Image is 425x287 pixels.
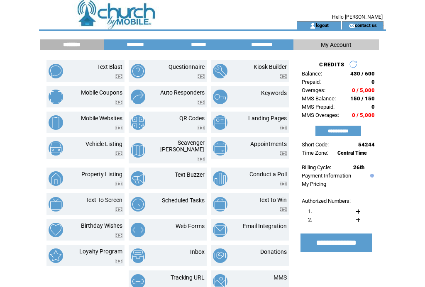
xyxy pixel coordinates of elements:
img: video.png [115,233,122,238]
img: text-blast.png [49,64,63,78]
img: birthday-wishes.png [49,223,63,237]
a: Conduct a Poll [249,171,287,178]
a: Web Forms [176,223,205,229]
img: video.png [280,151,287,156]
span: 54244 [358,141,375,148]
img: video.png [115,151,122,156]
img: help.gif [368,174,374,178]
span: MMS Overages: [302,112,339,118]
img: scavenger-hunt.png [131,143,145,158]
img: mobile-websites.png [49,115,63,130]
a: Kiosk Builder [254,63,287,70]
span: 0 [371,104,375,110]
span: Short Code: [302,141,329,148]
span: Time Zone: [302,150,328,156]
a: Email Integration [243,223,287,229]
span: 0 [371,79,375,85]
img: video.png [115,126,122,130]
span: 0 / 5,000 [352,87,375,93]
img: contact_us_icon.gif [349,22,355,29]
img: mobile-coupons.png [49,90,63,104]
img: questionnaire.png [131,64,145,78]
img: video.png [280,74,287,79]
img: account_icon.gif [310,22,316,29]
a: Mobile Websites [81,115,122,122]
img: conduct-a-poll.png [213,171,227,186]
img: vehicle-listing.png [49,141,63,156]
span: Billing Cycle: [302,164,331,170]
span: 430 / 600 [350,71,375,77]
span: 0 / 5,000 [352,112,375,118]
span: Overages: [302,87,325,93]
img: scheduled-tasks.png [131,197,145,212]
a: Mobile Coupons [81,89,122,96]
img: text-to-win.png [213,197,227,212]
img: video.png [115,259,122,263]
span: Hello [PERSON_NAME] [332,14,383,20]
span: 2. [308,216,312,223]
img: video.png [198,74,205,79]
span: 1. [308,208,312,214]
span: 26th [353,164,364,170]
img: auto-responders.png [131,90,145,104]
a: Questionnaire [169,63,205,70]
img: video.png [115,182,122,186]
span: MMS Balance: [302,95,336,102]
span: 150 / 150 [350,95,375,102]
span: My Account [321,41,352,48]
img: video.png [115,100,122,105]
a: Text To Screen [85,197,122,203]
a: MMS [274,274,287,281]
a: Appointments [250,141,287,147]
a: Inbox [190,248,205,255]
span: Prepaid: [302,79,321,85]
span: Authorized Numbers: [302,198,351,204]
img: video.png [115,74,122,79]
a: My Pricing [302,181,326,187]
img: text-to-screen.png [49,197,63,212]
img: video.png [198,157,205,161]
a: Loyalty Program [79,248,122,255]
img: video.png [115,207,122,212]
span: Central Time [337,150,367,156]
img: inbox.png [131,248,145,263]
a: Keywords [261,90,287,96]
span: Balance: [302,71,322,77]
a: Tracking URL [171,274,205,281]
a: Text Buzzer [175,171,205,178]
img: video.png [280,207,287,212]
img: email-integration.png [213,223,227,237]
img: property-listing.png [49,171,63,186]
img: keywords.png [213,90,227,104]
img: video.png [280,182,287,186]
a: Scheduled Tasks [162,197,205,204]
a: Donations [260,248,287,255]
span: MMS Prepaid: [302,104,335,110]
a: contact us [355,22,377,28]
img: text-buzzer.png [131,171,145,186]
img: video.png [280,126,287,130]
img: qr-codes.png [131,115,145,130]
a: Property Listing [81,171,122,178]
a: Payment Information [302,173,351,179]
a: Text to Win [259,197,287,203]
span: CREDITS [319,61,344,68]
a: logout [316,22,329,28]
img: kiosk-builder.png [213,64,227,78]
a: Vehicle Listing [85,141,122,147]
a: Landing Pages [248,115,287,122]
a: Birthday Wishes [81,222,122,229]
img: landing-pages.png [213,115,227,130]
a: Text Blast [97,63,122,70]
a: Auto Responders [160,89,205,96]
a: QR Codes [179,115,205,122]
img: video.png [198,100,205,105]
img: appointments.png [213,141,227,156]
img: video.png [198,126,205,130]
img: loyalty-program.png [49,248,63,263]
img: web-forms.png [131,223,145,237]
img: donations.png [213,248,227,263]
a: Scavenger [PERSON_NAME] [160,139,205,153]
